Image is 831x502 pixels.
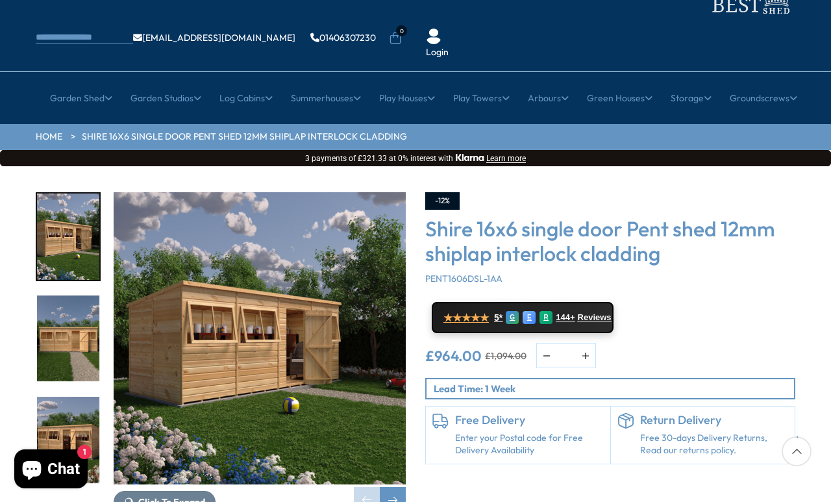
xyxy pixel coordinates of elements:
[310,33,376,42] a: 01406307230
[291,82,361,114] a: Summerhouses
[640,413,789,427] h6: Return Delivery
[506,311,519,324] div: G
[389,32,402,45] a: 0
[425,216,795,266] h3: Shire 16x6 single door Pent shed 12mm shiplap interlock cladding
[453,82,510,114] a: Play Towers
[36,131,62,144] a: HOME
[425,349,482,363] ins: £964.00
[640,432,789,457] p: Free 30-days Delivery Returns, Read our returns policy.
[133,33,295,42] a: [EMAIL_ADDRESS][DOMAIN_NAME]
[455,413,604,427] h6: Free Delivery
[443,312,489,324] span: ★★★★★
[219,82,273,114] a: Log Cabins
[425,192,460,210] div: -12%
[37,194,99,280] img: 16x6pentsdshiplap_GARDEN_LHLIFE_200x200.jpg
[114,192,406,484] img: Shire 16x6 single door Pent shed 12mm shiplap interlock cladding
[485,351,527,360] del: £1,094.00
[671,82,712,114] a: Storage
[425,273,502,284] span: PENT1606DSL-1AA
[10,449,92,492] inbox-online-store-chat: Shopify online store chat
[82,131,407,144] a: Shire 16x6 single door Pent shed 12mm shiplap interlock cladding
[578,312,612,323] span: Reviews
[36,192,101,281] div: 1 / 8
[587,82,652,114] a: Green Houses
[528,82,569,114] a: Arbours
[556,312,575,323] span: 144+
[37,397,99,483] img: 16x6pentsdshiplap_GARDEN_RHLIFE_200x200.jpg
[434,382,794,395] p: Lead Time: 1 Week
[730,82,797,114] a: Groundscrews
[540,311,552,324] div: R
[432,302,614,333] a: ★★★★★ 5* G E R 144+ Reviews
[36,294,101,383] div: 2 / 8
[396,25,407,36] span: 0
[36,395,101,484] div: 3 / 8
[426,46,449,59] a: Login
[523,311,536,324] div: E
[426,29,441,44] img: User Icon
[455,432,604,457] a: Enter your Postal code for Free Delivery Availability
[130,82,201,114] a: Garden Studios
[37,295,99,382] img: 16x6pentsdshiplap_GARDEN_FRONTOPEN_200x200.jpg
[50,82,112,114] a: Garden Shed
[379,82,435,114] a: Play Houses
